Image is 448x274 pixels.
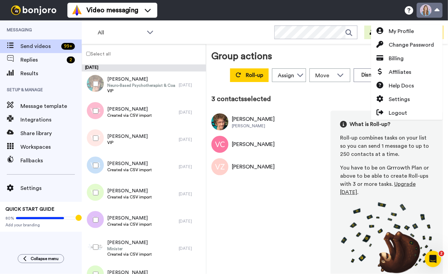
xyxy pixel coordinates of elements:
[371,52,443,65] a: Billing
[350,120,390,128] span: What is Roll-up?
[107,160,152,167] span: [PERSON_NAME]
[340,164,433,196] div: You have to be on Grrrowth Plan or above to be able to create Roll-ups with 3 or more tasks. .
[86,5,138,15] span: Video messaging
[20,129,82,138] span: Share library
[20,69,82,78] span: Results
[340,202,433,274] img: joro-roll.png
[439,251,444,256] span: 2
[425,251,441,267] iframe: Intercom live chat
[107,76,175,83] span: [PERSON_NAME]
[179,137,203,142] div: [DATE]
[179,82,203,88] div: [DATE]
[230,68,269,82] button: Roll-up
[71,5,82,16] img: vm-color.svg
[211,136,228,153] img: Image of Vanessa Chaviano
[364,26,398,39] button: Invite
[371,79,443,93] a: Help Docs
[20,42,59,50] span: Send videos
[354,68,386,82] button: Dismiss
[107,215,152,222] span: [PERSON_NAME]
[5,215,14,221] span: 80%
[20,157,82,165] span: Fallbacks
[107,188,152,194] span: [PERSON_NAME]
[20,56,64,64] span: Replies
[107,167,152,173] span: Created via CSV import
[340,134,433,158] div: Roll-up combines tasks on your list so you can send 1 message to up to 250 contacts at a time.
[5,222,76,228] span: Add your branding
[371,65,443,79] a: Affiliates
[211,113,228,130] img: Image of Valerie Bowers Kolick
[31,256,59,261] span: Collapse menu
[389,109,407,117] span: Logout
[389,82,414,90] span: Help Docs
[107,239,152,246] span: [PERSON_NAME]
[179,219,203,224] div: [DATE]
[8,5,59,15] img: bj-logo-header-white.svg
[5,207,54,212] span: QUICK START GUIDE
[107,222,152,227] span: Created via CSV import
[107,194,152,200] span: Created via CSV import
[107,133,148,140] span: [PERSON_NAME]
[389,95,410,103] span: Settings
[179,110,203,115] div: [DATE]
[389,68,411,76] span: Affiliates
[67,57,75,63] div: 2
[371,25,443,38] a: My Profile
[371,93,443,106] a: Settings
[82,65,206,71] div: [DATE]
[315,71,334,80] span: Move
[232,163,275,171] div: [PERSON_NAME]
[211,94,443,104] div: 3 contacts selected
[246,72,263,78] span: Roll-up
[76,215,82,221] div: Tooltip anchor
[371,106,443,120] a: Logout
[107,106,152,113] span: [PERSON_NAME]
[107,88,175,94] span: VIP
[18,254,64,263] button: Collapse menu
[20,116,82,124] span: Integrations
[389,27,414,35] span: My Profile
[82,50,111,58] label: Select all
[232,123,275,129] div: [PERSON_NAME]
[179,191,203,197] div: [DATE]
[211,49,272,66] div: Group actions
[20,102,82,110] span: Message template
[107,140,148,145] span: VIP
[211,158,228,175] img: Image of Vanessa Zamora
[389,41,434,49] span: Change Password
[61,43,75,50] div: 99 +
[179,246,203,251] div: [DATE]
[371,38,443,52] a: Change Password
[278,71,294,80] div: Assign
[107,246,152,252] span: Minister
[107,252,152,257] span: Created via CSV import
[98,29,143,37] span: All
[86,52,91,56] input: Select all
[232,140,275,148] div: [PERSON_NAME]
[20,143,82,151] span: Workspaces
[232,115,275,123] div: [PERSON_NAME]
[107,113,152,118] span: Created via CSV import
[389,54,404,63] span: Billing
[107,83,175,88] span: Neuro-Based Psychotherapist & Coach
[179,164,203,170] div: [DATE]
[20,184,82,192] span: Settings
